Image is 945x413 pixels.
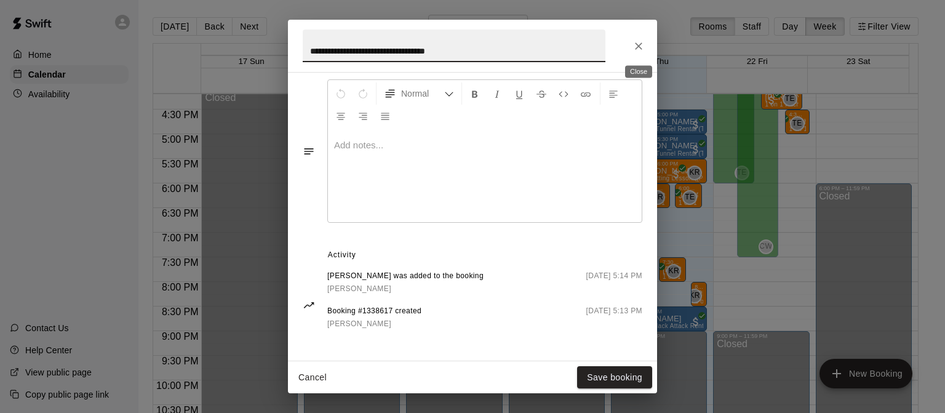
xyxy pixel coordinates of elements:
[603,82,624,105] button: Left Align
[586,305,642,331] span: [DATE] 5:13 PM
[327,284,391,293] span: [PERSON_NAME]
[293,366,332,389] button: Cancel
[577,366,652,389] button: Save booking
[327,319,391,328] span: [PERSON_NAME]
[553,82,574,105] button: Insert Code
[625,65,652,78] div: Close
[531,82,552,105] button: Format Strikethrough
[327,318,421,331] a: [PERSON_NAME]
[353,105,373,127] button: Right Align
[328,246,642,265] span: Activity
[379,82,459,105] button: Formatting Options
[401,87,444,100] span: Normal
[330,105,351,127] button: Center Align
[509,82,530,105] button: Format Underline
[575,82,596,105] button: Insert Link
[628,35,650,57] button: Close
[327,270,484,283] span: [PERSON_NAME] was added to the booking
[487,82,508,105] button: Format Italics
[327,283,484,295] a: [PERSON_NAME]
[327,305,421,318] span: Booking #1338617 created
[586,270,642,295] span: [DATE] 5:14 PM
[303,299,315,311] svg: Activity
[353,82,373,105] button: Redo
[465,82,485,105] button: Format Bold
[330,82,351,105] button: Undo
[375,105,396,127] button: Justify Align
[303,145,315,158] svg: Notes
